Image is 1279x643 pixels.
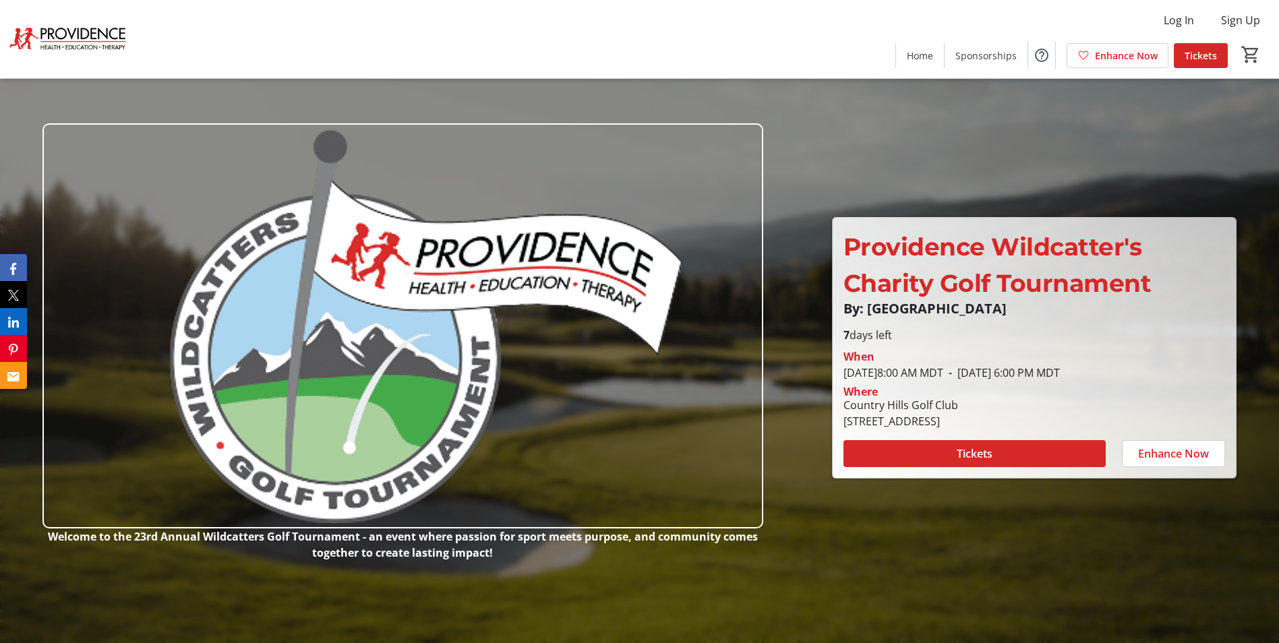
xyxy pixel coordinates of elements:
[1174,43,1228,68] a: Tickets
[957,446,992,462] span: Tickets
[843,328,850,342] span: 7
[907,49,933,63] span: Home
[843,301,1225,316] p: By: [GEOGRAPHIC_DATA]
[843,386,878,397] div: Where
[1185,49,1217,63] span: Tickets
[8,5,128,73] img: Providence's Logo
[843,348,874,365] div: When
[1067,43,1168,68] a: Enhance Now
[955,49,1017,63] span: Sponsorships
[943,365,957,380] span: -
[1239,42,1263,67] button: Cart
[1153,9,1205,31] button: Log In
[843,232,1152,298] span: Providence Wildcatter's Charity Golf Tournament
[843,365,943,380] span: [DATE] 8:00 AM MDT
[843,440,1106,467] button: Tickets
[1164,12,1194,28] span: Log In
[42,123,763,528] img: Campaign CTA Media Photo
[1095,49,1158,63] span: Enhance Now
[843,397,958,413] div: Country Hills Golf Club
[1138,446,1209,462] span: Enhance Now
[1210,9,1271,31] button: Sign Up
[945,43,1028,68] a: Sponsorships
[843,413,958,429] div: [STREET_ADDRESS]
[48,529,758,560] strong: Welcome to the 23rd Annual Wildcatters Golf Tournament - an event where passion for sport meets p...
[1028,42,1055,69] button: Help
[1221,12,1260,28] span: Sign Up
[896,43,944,68] a: Home
[843,327,1225,343] p: days left
[943,365,1060,380] span: [DATE] 6:00 PM MDT
[1122,440,1225,467] button: Enhance Now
